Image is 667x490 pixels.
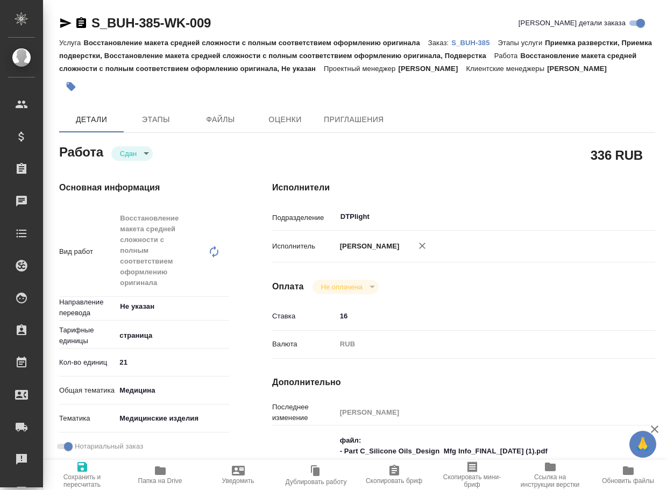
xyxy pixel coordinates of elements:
[439,473,505,488] span: Скопировать мини-бриф
[259,113,311,126] span: Оценки
[451,39,498,47] p: S_BUH-385
[618,216,620,218] button: Open
[272,311,336,322] p: Ставка
[116,354,229,370] input: ✎ Введи что-нибудь
[272,280,304,293] h4: Оплата
[336,308,623,324] input: ✎ Введи что-нибудь
[272,241,336,252] p: Исполнитель
[336,241,400,252] p: [PERSON_NAME]
[59,39,83,47] p: Услуга
[66,113,117,126] span: Детали
[466,65,547,73] p: Клиентские менеджеры
[324,65,398,73] p: Проектный менеджер
[629,431,656,458] button: 🙏
[59,357,116,368] p: Кол-во единиц
[83,39,428,47] p: Восстановление макета средней сложности с полным соответствием оформлению оригинала
[589,460,667,490] button: Обновить файлы
[59,325,116,346] p: Тарифные единицы
[116,381,229,400] div: Медицина
[272,181,655,194] h4: Исполнители
[428,39,451,47] p: Заказ:
[410,234,434,258] button: Удалить исполнителя
[59,413,116,424] p: Тематика
[398,65,466,73] p: [PERSON_NAME]
[355,460,433,490] button: Скопировать бриф
[519,18,626,29] span: [PERSON_NAME] детали заказа
[117,149,140,158] button: Сдан
[130,113,182,126] span: Этапы
[223,306,225,308] button: Open
[121,460,199,490] button: Папка на Drive
[75,17,88,30] button: Скопировать ссылку
[366,477,422,485] span: Скопировать бриф
[451,38,498,47] a: S_BUH-385
[313,280,379,294] div: Сдан
[116,326,229,345] div: страница
[277,460,355,490] button: Дублировать работу
[634,433,652,456] span: 🙏
[59,75,83,98] button: Добавить тэг
[324,113,384,126] span: Приглашения
[272,376,655,389] h4: Дополнительно
[75,441,143,452] span: Нотариальный заказ
[199,460,277,490] button: Уведомить
[318,282,366,292] button: Не оплачена
[494,52,521,60] p: Работа
[111,146,153,161] div: Сдан
[59,17,72,30] button: Скопировать ссылку для ЯМессенджера
[59,246,116,257] p: Вид работ
[336,335,623,353] div: RUB
[91,16,211,30] a: S_BUH-385-WK-009
[272,458,336,479] p: Комментарий к работе
[511,460,589,490] button: Ссылка на инструкции верстки
[498,39,545,47] p: Этапы услуги
[222,477,254,485] span: Уведомить
[286,478,347,486] span: Дублировать работу
[59,141,103,161] h2: Работа
[49,473,115,488] span: Сохранить и пересчитать
[59,181,229,194] h4: Основная информация
[517,473,583,488] span: Ссылка на инструкции верстки
[433,460,511,490] button: Скопировать мини-бриф
[272,402,336,423] p: Последнее изменение
[195,113,246,126] span: Файлы
[547,65,615,73] p: [PERSON_NAME]
[272,339,336,350] p: Валюта
[116,409,229,428] div: Медицинские изделия
[43,460,121,490] button: Сохранить и пересчитать
[602,477,654,485] span: Обновить файлы
[591,146,643,164] h2: 336 RUB
[59,385,116,396] p: Общая тематика
[336,404,623,420] input: Пустое поле
[138,477,182,485] span: Папка на Drive
[272,212,336,223] p: Подразделение
[59,297,116,318] p: Направление перевода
